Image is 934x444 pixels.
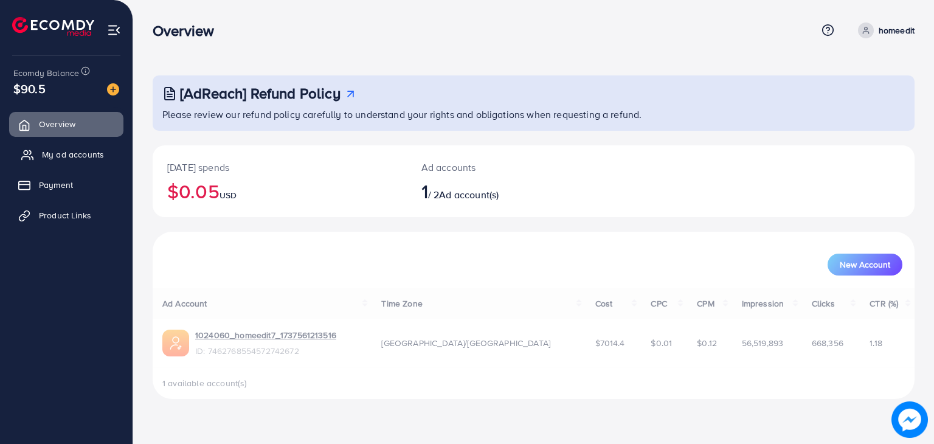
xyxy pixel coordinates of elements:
span: Ad account(s) [439,188,499,201]
span: 1 [421,177,428,205]
span: New Account [840,260,890,269]
span: Product Links [39,209,91,221]
h2: / 2 [421,179,583,203]
img: image [107,83,119,95]
p: Please review our refund policy carefully to understand your rights and obligations when requesti... [162,107,907,122]
h3: Overview [153,22,224,40]
a: My ad accounts [9,142,123,167]
h3: [AdReach] Refund Policy [180,85,341,102]
p: homeedit [879,23,915,38]
span: $90.5 [13,80,46,97]
span: USD [220,189,237,201]
img: image [891,401,928,438]
p: Ad accounts [421,160,583,175]
button: New Account [828,254,902,276]
a: Payment [9,173,123,197]
span: Overview [39,118,75,130]
span: Ecomdy Balance [13,67,79,79]
span: Payment [39,179,73,191]
img: menu [107,23,121,37]
h2: $0.05 [167,179,392,203]
img: logo [12,17,94,36]
p: [DATE] spends [167,160,392,175]
span: My ad accounts [42,148,104,161]
a: Product Links [9,203,123,227]
a: homeedit [853,23,915,38]
a: Overview [9,112,123,136]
